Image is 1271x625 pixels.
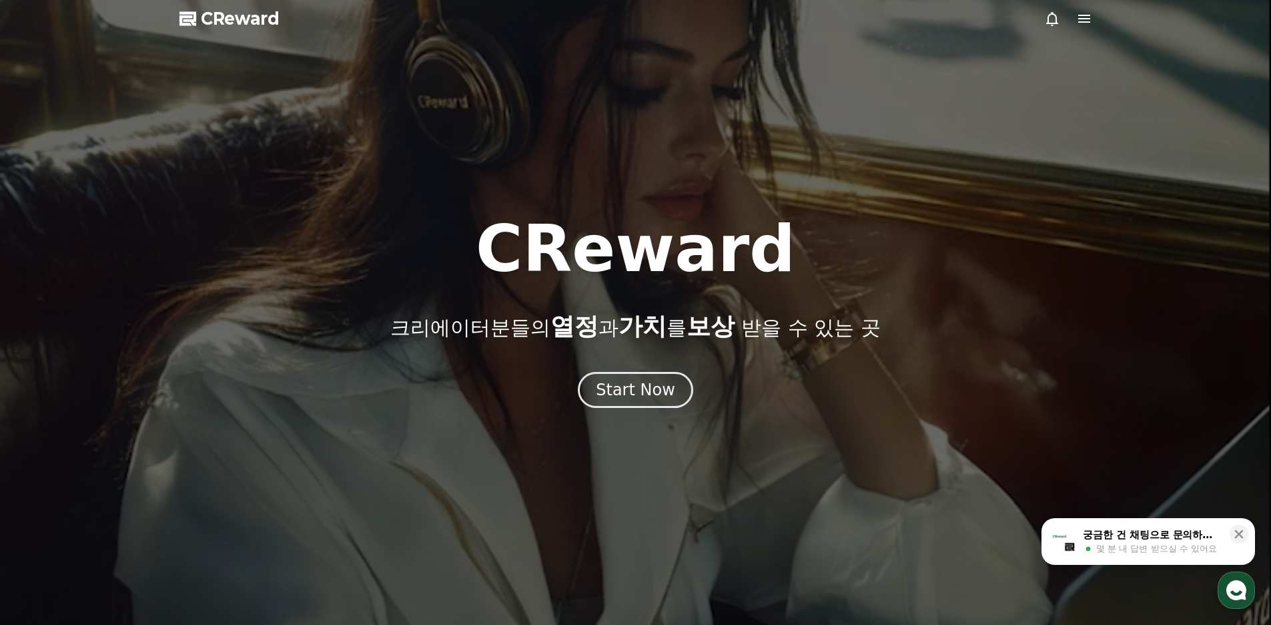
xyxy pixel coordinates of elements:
a: CReward [179,8,280,29]
div: Start Now [596,379,675,401]
a: Start Now [578,385,693,398]
span: 가치 [618,312,667,340]
p: 크리에이터분들의 과 를 받을 수 있는 곳 [390,313,880,340]
button: Start Now [578,372,693,408]
span: 보상 [687,312,735,340]
span: CReward [201,8,280,29]
h1: CReward [476,217,795,281]
span: 열정 [550,312,598,340]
